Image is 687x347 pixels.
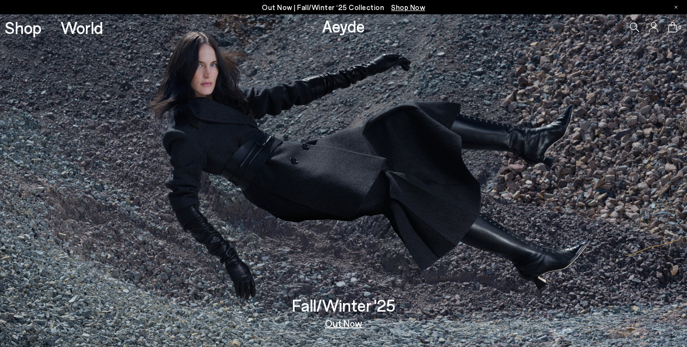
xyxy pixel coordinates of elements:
a: Shop [5,19,42,36]
a: World [61,19,103,36]
p: Out Now | Fall/Winter ‘25 Collection [262,1,425,13]
span: Navigate to /collections/new-in [391,3,425,11]
a: 0 [668,22,677,33]
h3: Fall/Winter '25 [292,297,396,314]
a: Aeyde [322,16,365,36]
span: 0 [677,25,682,30]
a: Out Now [325,318,362,328]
